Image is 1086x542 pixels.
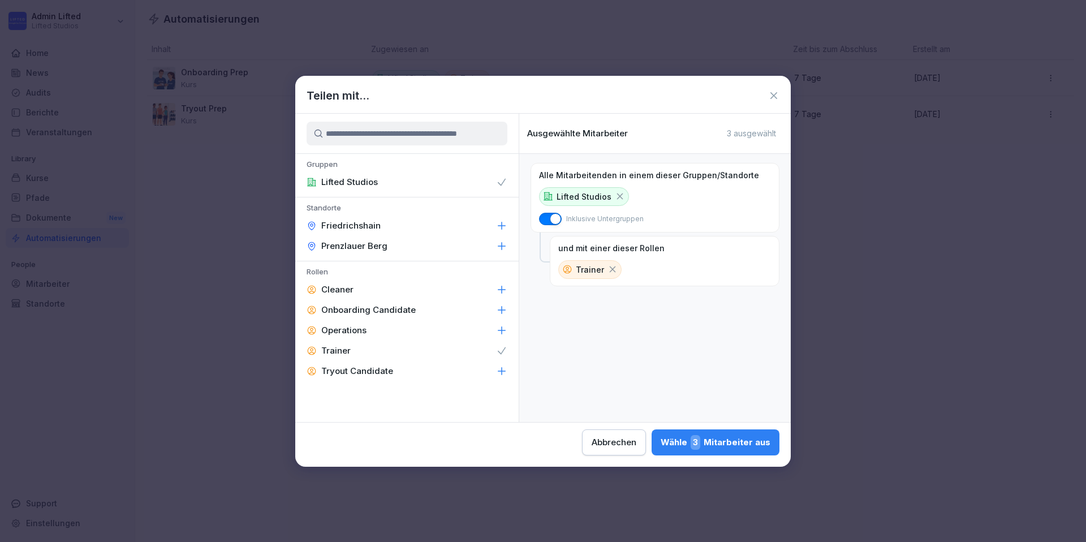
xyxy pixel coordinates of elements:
[576,264,604,276] p: Trainer
[321,365,393,377] p: Tryout Candidate
[321,304,416,316] p: Onboarding Candidate
[661,435,770,450] div: Wähle Mitarbeiter aus
[539,170,759,180] p: Alle Mitarbeitenden in einem dieser Gruppen/Standorte
[321,220,381,231] p: Friedrichshain
[321,284,354,295] p: Cleaner
[527,128,628,139] p: Ausgewählte Mitarbeiter
[566,214,644,224] p: Inklusive Untergruppen
[592,436,636,449] div: Abbrechen
[558,243,665,253] p: und mit einer dieser Rollen
[582,429,646,455] button: Abbrechen
[295,203,519,216] p: Standorte
[727,128,776,139] p: 3 ausgewählt
[652,429,779,455] button: Wähle3Mitarbeiter aus
[307,87,369,104] h1: Teilen mit...
[321,325,367,336] p: Operations
[321,240,387,252] p: Prenzlauer Berg
[691,435,700,450] span: 3
[295,160,519,172] p: Gruppen
[295,267,519,279] p: Rollen
[557,191,611,203] p: Lifted Studios
[321,345,351,356] p: Trainer
[321,177,378,188] p: Lifted Studios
